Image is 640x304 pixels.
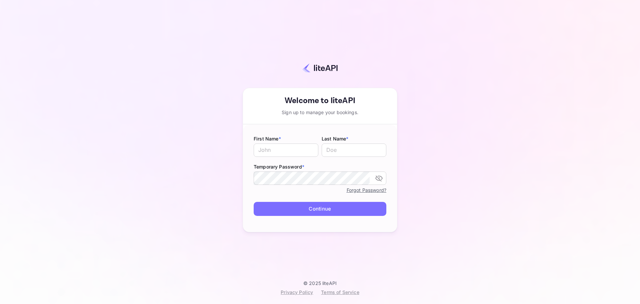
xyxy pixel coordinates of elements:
[254,202,386,216] button: Continue
[303,280,337,286] p: © 2025 liteAPI
[243,109,397,116] div: Sign up to manage your bookings.
[322,135,386,142] label: Last Name
[281,289,313,296] div: Privacy Policy
[254,135,318,142] label: First Name
[254,143,318,157] input: John
[322,143,386,157] input: Doe
[372,172,386,185] button: toggle password visibility
[254,163,386,170] label: Temporary Password
[347,186,386,194] a: Forgot Password?
[243,95,397,107] div: Welcome to liteAPI
[302,63,338,73] img: liteapi
[347,187,386,193] a: Forgot Password?
[321,289,359,296] div: Terms of Service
